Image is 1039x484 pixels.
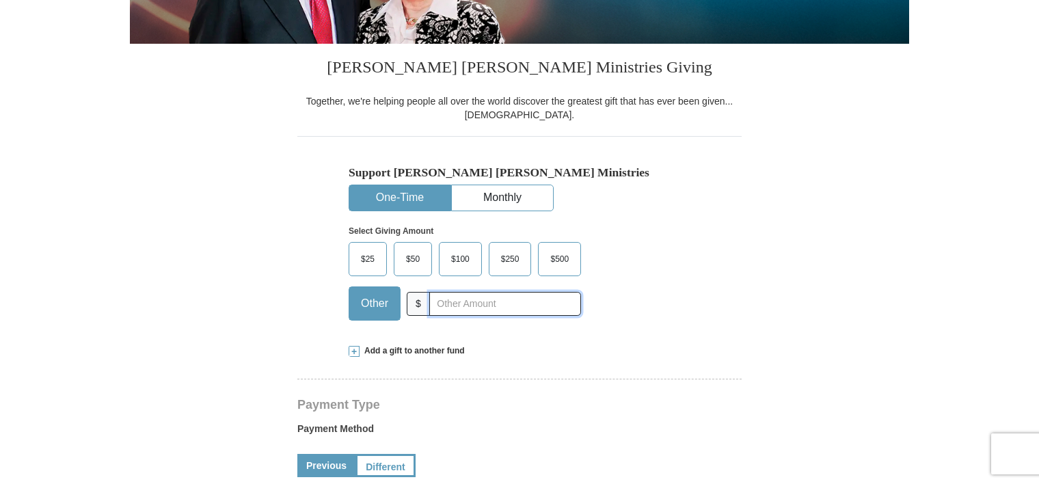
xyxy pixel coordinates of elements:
span: Add a gift to another fund [360,345,465,357]
a: Previous [297,454,355,477]
span: $100 [444,249,476,269]
label: Payment Method [297,422,742,442]
span: $ [407,292,430,316]
h5: Support [PERSON_NAME] [PERSON_NAME] Ministries [349,165,690,180]
span: $50 [399,249,427,269]
span: $500 [543,249,576,269]
span: $250 [494,249,526,269]
span: $25 [354,249,381,269]
button: Monthly [452,185,553,211]
input: Other Amount [429,292,581,316]
h3: [PERSON_NAME] [PERSON_NAME] Ministries Giving [297,44,742,94]
button: One-Time [349,185,450,211]
div: Together, we're helping people all over the world discover the greatest gift that has ever been g... [297,94,742,122]
span: Other [354,293,395,314]
h4: Payment Type [297,399,742,410]
strong: Select Giving Amount [349,226,433,236]
a: Different [355,454,416,477]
